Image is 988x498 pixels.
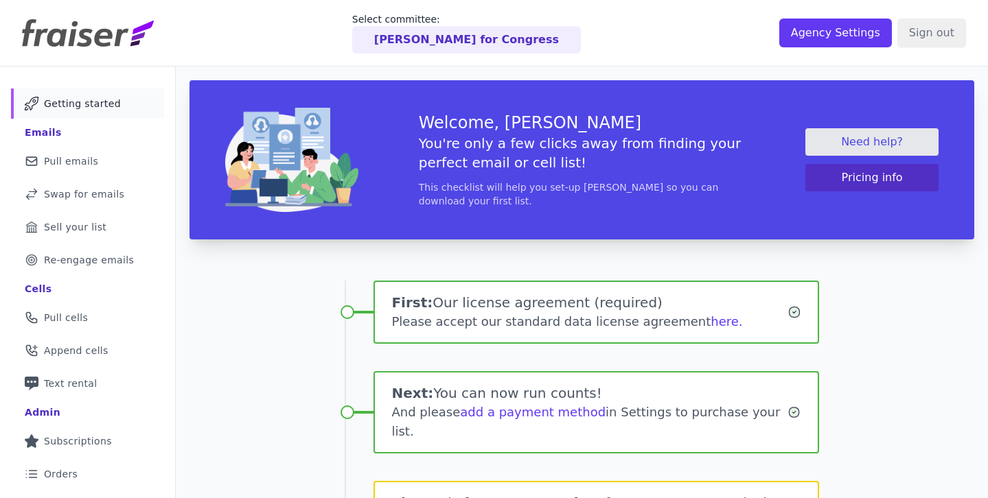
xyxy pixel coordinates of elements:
[391,293,787,312] h1: Our license agreement (required)
[352,12,581,26] p: Select committee:
[25,126,62,139] div: Emails
[11,303,164,333] a: Pull cells
[391,403,788,441] div: And please in Settings to purchase your list.
[11,245,164,275] a: Re-engage emails
[44,253,134,267] span: Re-engage emails
[805,164,939,191] button: Pricing info
[779,19,892,47] input: Agency Settings
[44,154,98,168] span: Pull emails
[374,32,559,48] p: [PERSON_NAME] for Congress
[419,180,746,208] p: This checklist will help you set-up [PERSON_NAME] so you can download your first list.
[44,467,78,481] span: Orders
[44,434,112,448] span: Subscriptions
[11,179,164,209] a: Swap for emails
[352,12,581,54] a: Select committee: [PERSON_NAME] for Congress
[391,312,787,331] div: Please accept our standard data license agreement
[44,220,106,234] span: Sell your list
[805,128,939,156] a: Need help?
[11,146,164,176] a: Pull emails
[391,385,433,401] span: Next:
[11,368,164,399] a: Text rental
[897,19,966,47] input: Sign out
[44,311,88,324] span: Pull cells
[11,426,164,456] a: Subscriptions
[391,294,433,311] span: First:
[44,187,124,201] span: Swap for emails
[11,212,164,242] a: Sell your list
[419,134,746,172] h5: You're only a few clicks away from finding your perfect email or cell list!
[11,459,164,489] a: Orders
[391,383,788,403] h1: You can now run counts!
[25,405,60,419] div: Admin
[11,88,164,119] a: Getting started
[44,97,121,110] span: Getting started
[460,405,606,419] a: add a payment method
[419,112,746,134] h3: Welcome, [PERSON_NAME]
[25,282,51,296] div: Cells
[225,108,358,212] img: img
[11,335,164,366] a: Append cells
[22,19,154,47] img: Fraiser Logo
[44,377,97,390] span: Text rental
[44,344,108,357] span: Append cells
